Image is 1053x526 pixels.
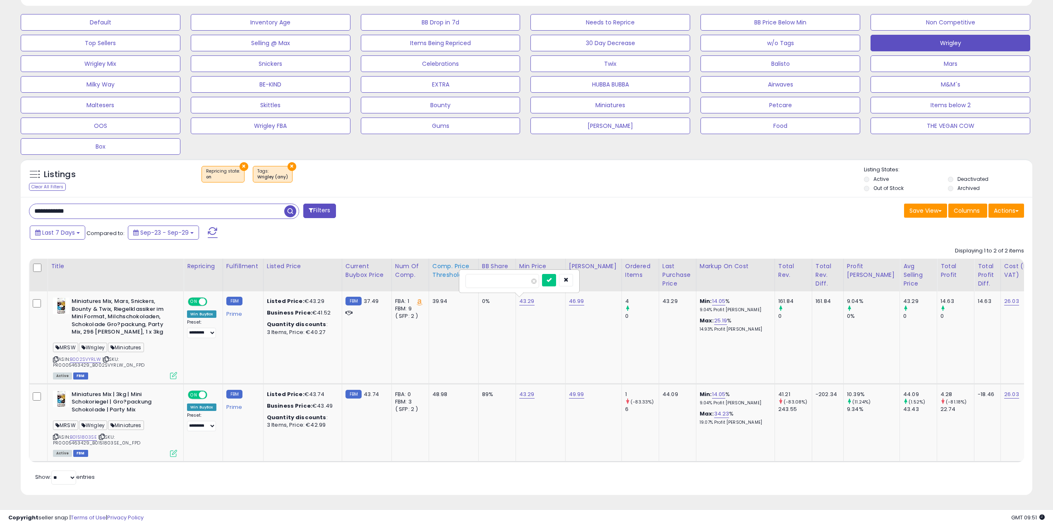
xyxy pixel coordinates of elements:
[432,391,472,398] div: 48.98
[700,118,860,134] button: Food
[871,97,1030,113] button: Items below 2
[187,319,216,338] div: Preset:
[778,312,812,320] div: 0
[51,262,180,271] div: Title
[530,118,690,134] button: [PERSON_NAME]
[267,421,336,429] div: 3 Items, Price: €42.99
[482,262,512,279] div: BB Share 24h.
[191,97,350,113] button: Skittles
[1011,514,1045,521] span: 2025-10-7 09:51 GMT
[569,262,618,271] div: [PERSON_NAME]
[530,76,690,93] button: HUBBA BUBBA
[714,410,729,418] a: 34.23
[700,97,860,113] button: Petcare
[700,410,714,418] b: Max:
[361,55,521,72] button: Celebrations
[712,297,726,305] a: 14.05
[8,514,38,521] strong: Copyright
[206,168,240,180] span: Repricing state :
[257,174,288,180] div: Wrigley (any)
[226,297,242,305] small: FBM
[696,259,775,291] th: The percentage added to the cost of goods (COGS) that forms the calculator for Min & Max prices.
[257,168,288,180] span: Tags :
[816,298,837,305] div: 161.84
[700,420,768,425] p: 19.07% Profit [PERSON_NAME]
[73,372,88,379] span: FBM
[662,298,690,305] div: 43.29
[187,262,219,271] div: Repricing
[187,404,216,411] div: Win BuyBox
[53,420,78,430] span: MRSW
[700,390,712,398] b: Min:
[128,226,199,240] button: Sep-23 - Sep-29
[482,391,509,398] div: 89%
[70,356,101,363] a: B002SVYRLW
[191,118,350,134] button: Wrigley FBA
[700,317,768,332] div: %
[267,262,338,271] div: Listed Price
[871,35,1030,51] button: Wrigley
[189,298,199,305] span: ON
[288,162,296,171] button: ×
[361,76,521,93] button: EXTRA
[395,312,422,320] div: ( SFP: 2 )
[29,183,66,191] div: Clear All Filters
[189,391,199,398] span: ON
[345,390,362,399] small: FBM
[978,262,997,288] div: Total Profit Diff.
[267,414,336,421] div: :
[395,298,422,305] div: FBA: 1
[267,329,336,336] div: 3 Items, Price: €40.27
[364,390,379,398] span: 43.74
[871,76,1030,93] button: M&M´s
[53,434,140,446] span: | SKU: PR0005463429_B0151803SE_0N_FPD
[44,169,76,180] h5: Listings
[847,391,899,398] div: 10.39%
[53,298,70,314] img: 413HnSpprqL._SL40_.jpg
[871,14,1030,31] button: Non Competitive
[267,402,336,410] div: €43.49
[53,356,144,368] span: | SKU: PR0005463429_B002SVYRLW_0N_FPD
[847,406,899,413] div: 9.34%
[700,410,768,425] div: %
[206,174,240,180] div: on
[871,55,1030,72] button: Mars
[569,297,584,305] a: 46.99
[107,514,144,521] a: Privacy Policy
[395,391,422,398] div: FBA: 0
[226,307,257,317] div: Prime
[53,391,70,407] img: 41IXopYRmjL._SL40_.jpg
[903,298,937,305] div: 43.29
[79,343,107,352] span: Wrigley
[873,175,889,183] label: Active
[206,391,219,398] span: OFF
[30,226,85,240] button: Last 7 Days
[940,406,974,413] div: 22.74
[946,399,967,405] small: (-81.18%)
[778,406,812,413] div: 243.55
[519,390,535,399] a: 43.29
[53,343,78,352] span: MRSW
[21,97,180,113] button: Maltesers
[816,391,837,398] div: -202.34
[847,312,899,320] div: 0%
[482,298,509,305] div: 0%
[361,118,521,134] button: Gums
[21,55,180,72] button: Wrigley Mix
[71,514,106,521] a: Terms of Use
[903,391,937,398] div: 44.09
[530,14,690,31] button: Needs to Reprice
[345,297,362,305] small: FBM
[847,298,899,305] div: 9.04%
[700,327,768,332] p: 14.93% Profit [PERSON_NAME]
[903,262,933,288] div: Avg Selling Price
[267,391,336,398] div: €43.74
[303,204,336,218] button: Filters
[267,309,336,317] div: €41.52
[957,175,988,183] label: Deactivated
[21,118,180,134] button: OOS
[940,312,974,320] div: 0
[700,317,714,324] b: Max:
[226,390,242,399] small: FBM
[432,298,472,305] div: 39.94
